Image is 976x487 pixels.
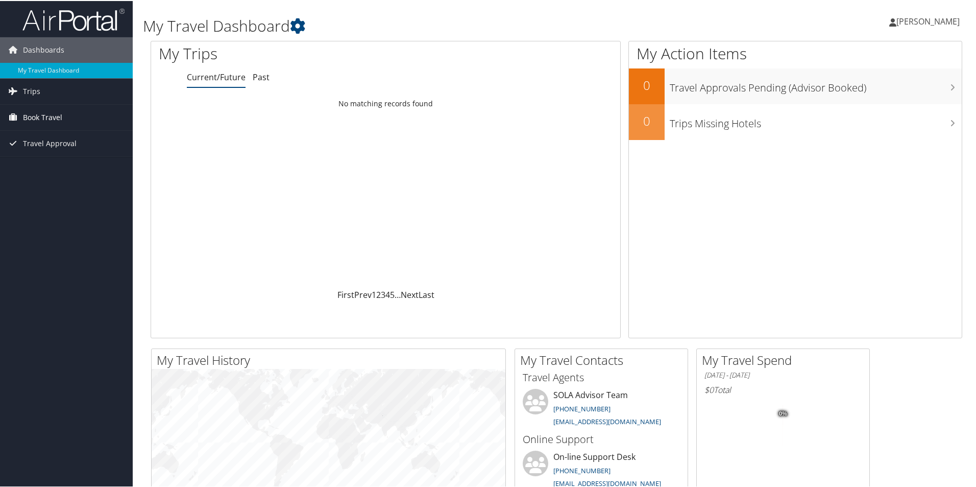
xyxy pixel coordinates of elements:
[337,288,354,299] a: First
[376,288,381,299] a: 2
[629,111,665,129] h2: 0
[704,383,714,395] span: $0
[889,5,970,36] a: [PERSON_NAME]
[385,288,390,299] a: 4
[401,288,419,299] a: Next
[629,42,962,63] h1: My Action Items
[523,369,680,384] h3: Travel Agents
[553,465,611,474] a: [PHONE_NUMBER]
[157,351,505,368] h2: My Travel History
[704,383,862,395] h6: Total
[187,71,246,82] a: Current/Future
[670,75,962,94] h3: Travel Approvals Pending (Advisor Booked)
[553,416,661,425] a: [EMAIL_ADDRESS][DOMAIN_NAME]
[253,71,270,82] a: Past
[896,15,960,26] span: [PERSON_NAME]
[390,288,395,299] a: 5
[520,351,688,368] h2: My Travel Contacts
[372,288,376,299] a: 1
[159,42,417,63] h1: My Trips
[23,130,77,155] span: Travel Approval
[629,76,665,93] h2: 0
[23,78,40,103] span: Trips
[629,103,962,139] a: 0Trips Missing Hotels
[23,36,64,62] span: Dashboards
[779,410,787,416] tspan: 0%
[381,288,385,299] a: 3
[629,67,962,103] a: 0Travel Approvals Pending (Advisor Booked)
[395,288,401,299] span: …
[419,288,434,299] a: Last
[151,94,620,112] td: No matching records found
[553,478,661,487] a: [EMAIL_ADDRESS][DOMAIN_NAME]
[23,104,62,129] span: Book Travel
[354,288,372,299] a: Prev
[523,431,680,446] h3: Online Support
[702,351,869,368] h2: My Travel Spend
[553,403,611,412] a: [PHONE_NUMBER]
[22,7,125,31] img: airportal-logo.png
[704,369,862,379] h6: [DATE] - [DATE]
[518,388,685,430] li: SOLA Advisor Team
[143,14,694,36] h1: My Travel Dashboard
[670,110,962,130] h3: Trips Missing Hotels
